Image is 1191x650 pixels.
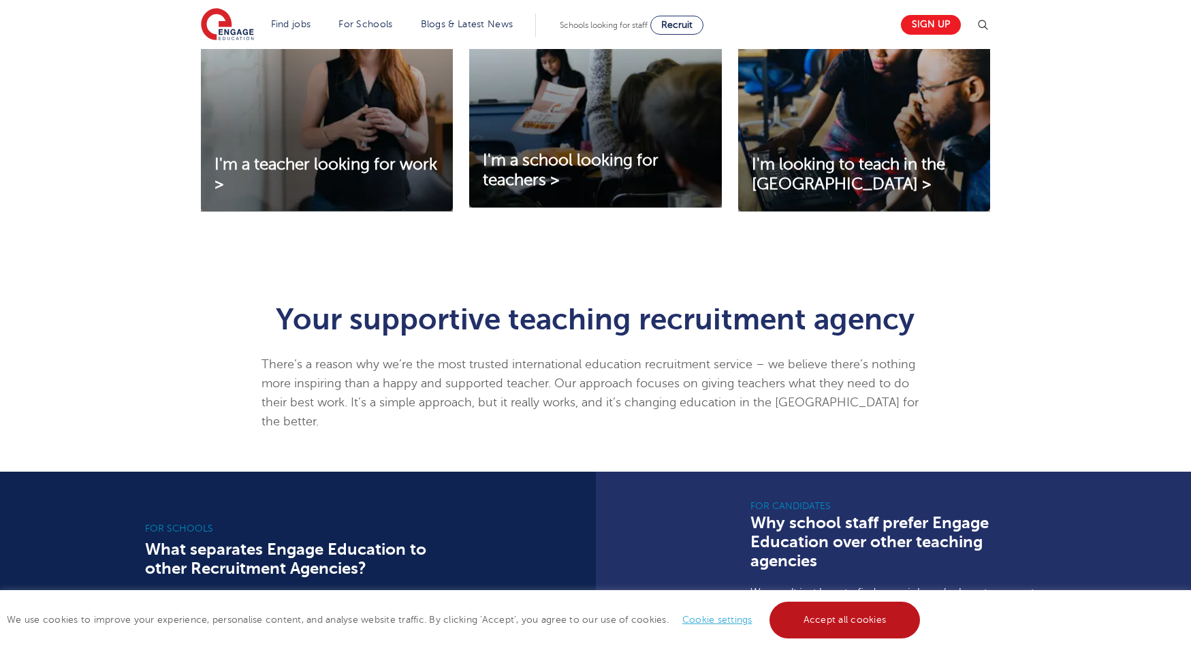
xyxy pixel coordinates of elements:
[483,151,658,189] span: I'm a school looking for teachers >
[145,540,441,578] h3: What separates Engage Education to other Recruitment Agencies?
[145,522,441,536] h6: For schools
[469,151,721,191] a: I'm a school looking for teachers >
[650,16,703,35] a: Recruit
[215,155,437,193] span: I'm a teacher looking for work >
[7,615,923,625] span: We use cookies to improve your experience, personalise content, and analyse website traffic. By c...
[750,500,1046,513] h6: For Candidates
[901,15,961,35] a: Sign up
[338,19,392,29] a: For Schools
[750,513,1046,570] h3: Why school staff prefer Engage Education over other teaching agencies
[661,20,693,30] span: Recruit
[201,155,453,195] a: I'm a teacher looking for work >
[271,19,311,29] a: Find jobs
[738,155,990,195] a: I'm looking to teach in the [GEOGRAPHIC_DATA] >
[752,155,945,193] span: I'm looking to teach in the [GEOGRAPHIC_DATA] >
[261,304,930,334] h1: Your supportive teaching recruitment agency
[421,19,513,29] a: Blogs & Latest News
[261,357,919,428] span: There’s a reason why we’re the most trusted international education recruitment service – we beli...
[201,8,254,42] img: Engage Education
[682,615,752,625] a: Cookie settings
[560,20,648,30] span: Schools looking for staff
[769,602,921,638] a: Accept all cookies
